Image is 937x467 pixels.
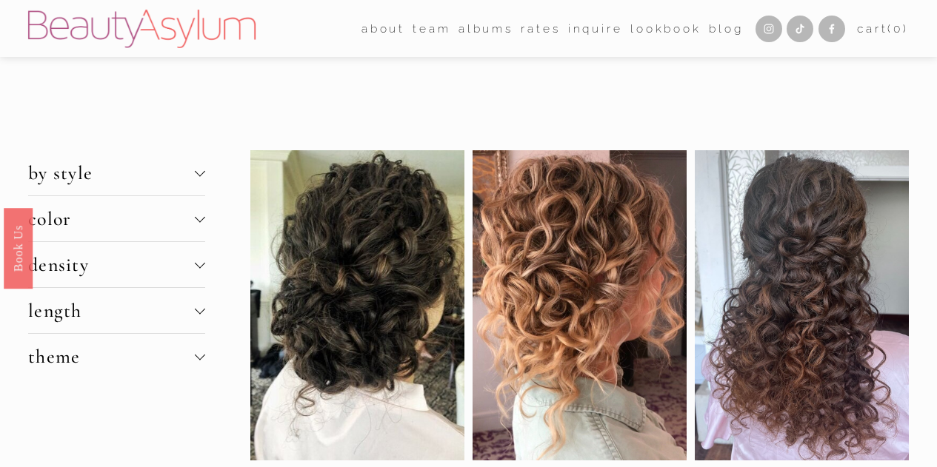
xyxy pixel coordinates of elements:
[787,16,813,42] a: TikTok
[28,253,195,276] span: density
[28,150,205,195] button: by style
[361,19,405,39] span: about
[28,288,205,333] button: length
[28,242,205,287] button: density
[756,16,782,42] a: Instagram
[28,10,256,48] img: Beauty Asylum | Bridal Hair &amp; Makeup Charlotte &amp; Atlanta
[4,207,33,288] a: Book Us
[28,345,195,368] span: theme
[893,21,903,36] span: 0
[28,207,195,230] span: color
[28,299,195,322] span: length
[28,161,195,184] span: by style
[887,21,909,36] span: ( )
[413,17,450,40] a: folder dropdown
[459,17,513,40] a: albums
[568,17,623,40] a: Inquire
[361,17,405,40] a: folder dropdown
[630,17,701,40] a: Lookbook
[857,19,909,39] a: Cart(0)
[413,19,450,39] span: team
[521,17,560,40] a: Rates
[818,16,845,42] a: Facebook
[28,196,205,241] button: color
[28,334,205,379] button: theme
[709,17,743,40] a: Blog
